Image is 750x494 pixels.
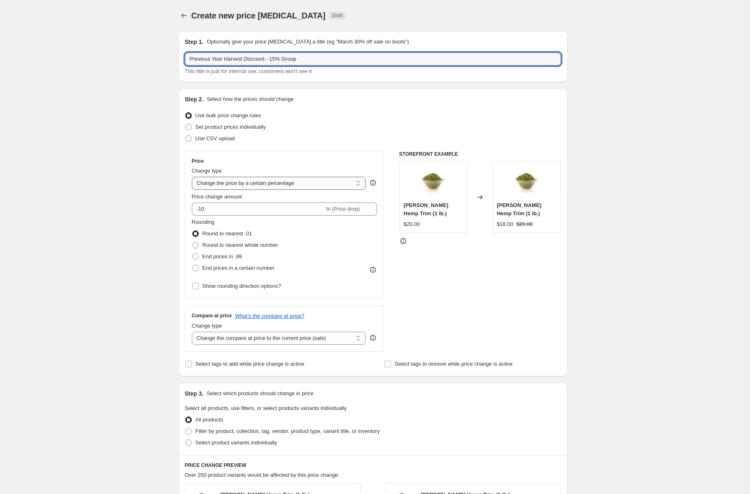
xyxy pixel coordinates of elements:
span: Select product variants individually [195,439,277,446]
span: Select tags to remove while price change is active [395,361,513,367]
p: Select how the prices should change [207,95,293,103]
h2: Step 3. [185,389,204,398]
div: $18.00 [497,220,513,228]
span: Round to nearest whole number [202,242,278,248]
span: Rounding [192,219,215,225]
h2: Step 2. [185,95,204,103]
span: Use CSV upload [195,135,235,141]
span: All products [195,417,223,423]
span: [PERSON_NAME] Hemp Trim (1 lb.) [497,202,541,216]
span: Show rounding direction options? [202,283,281,289]
input: 30% off holiday sale [185,52,561,66]
span: Price change amount [192,194,242,200]
span: Set product prices individually [195,124,266,130]
h2: Step 1. [185,38,204,46]
input: -15 [192,203,324,216]
h6: PRICE CHANGE PREVIEW [185,462,561,469]
h3: Price [192,158,204,164]
span: Use bulk price change rules [195,112,261,118]
div: help [369,179,377,187]
img: 200710_Bubba-Kush_Trim_Bowl_80x.jpg [510,166,543,199]
span: Over 250 product variants would be affected by this price change: [185,472,340,478]
strike: $20.00 [516,220,533,228]
h3: Compare at price [192,312,232,319]
h6: STOREFRONT EXAMPLE [399,151,561,157]
span: % (Price drop) [326,206,360,212]
span: Change type [192,323,222,329]
span: Round to nearest .01 [202,230,252,237]
span: End prices in .99 [202,253,242,260]
span: End prices in a certain number [202,265,275,271]
span: Create new price [MEDICAL_DATA] [191,11,326,20]
button: What's the compare at price? [235,313,305,319]
p: Select which products should change in price [207,389,313,398]
span: Change type [192,168,222,174]
span: This title is just for internal use, customers won't see it [185,68,312,74]
span: Select all products, use filters, or select products variants individually [185,405,347,411]
p: Optionally give your price [MEDICAL_DATA] a title (eg "March 30% off sale on boots") [207,38,409,46]
img: 200710_Bubba-Kush_Trim_Bowl_80x.jpg [417,166,450,199]
button: Price change jobs [178,10,190,21]
span: Select tags to add while price change is active [195,361,305,367]
div: $20.00 [404,220,420,228]
span: [PERSON_NAME] Hemp Trim (1 lb.) [404,202,448,216]
span: Filter by product, collection, tag, vendor, product type, variant title, or inventory [195,428,380,434]
span: Draft [332,12,343,19]
div: help [369,334,377,342]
